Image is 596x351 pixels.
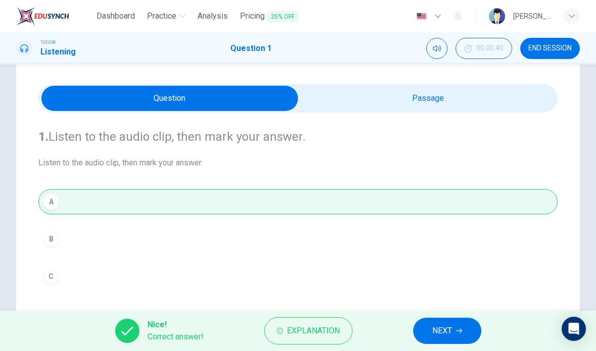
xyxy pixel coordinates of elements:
button: Dashboard [92,7,139,25]
img: Profile picture [489,8,505,24]
span: 25% OFF [267,11,299,22]
button: 00:00:40 [456,38,512,59]
strong: 1. [38,130,48,144]
span: 00:00:40 [476,44,504,52]
span: NEXT [432,324,452,338]
span: Correct answer! [147,331,204,343]
button: END SESSION [520,38,580,59]
span: Nice! [147,319,204,331]
div: Open Intercom Messenger [562,317,586,341]
a: Dashboard [92,7,139,26]
button: Explanation [264,317,353,344]
a: EduSynch logo [16,6,92,26]
span: END SESSION [528,44,572,52]
span: TOEIC® [40,39,56,46]
span: Explanation [287,324,340,338]
h1: Question 1 [230,42,272,54]
img: EduSynch logo [16,6,69,26]
span: Listen to the audio clip, then mark your answer. [38,157,558,169]
div: Hide [456,38,512,59]
button: Pricing25% OFF [236,7,303,26]
a: Analysis [193,7,232,26]
span: Pricing [240,10,299,23]
button: Analysis [193,7,232,25]
h1: Listening [40,46,76,58]
button: Practice [143,7,189,25]
span: Practice [147,10,176,22]
span: Analysis [197,10,228,22]
div: [PERSON_NAME] [513,10,552,22]
span: Dashboard [96,10,135,22]
h4: Listen to the audio clip, then mark your answer. [38,129,558,145]
div: Mute [426,38,448,59]
button: NEXT [413,318,481,344]
img: en [415,13,428,20]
